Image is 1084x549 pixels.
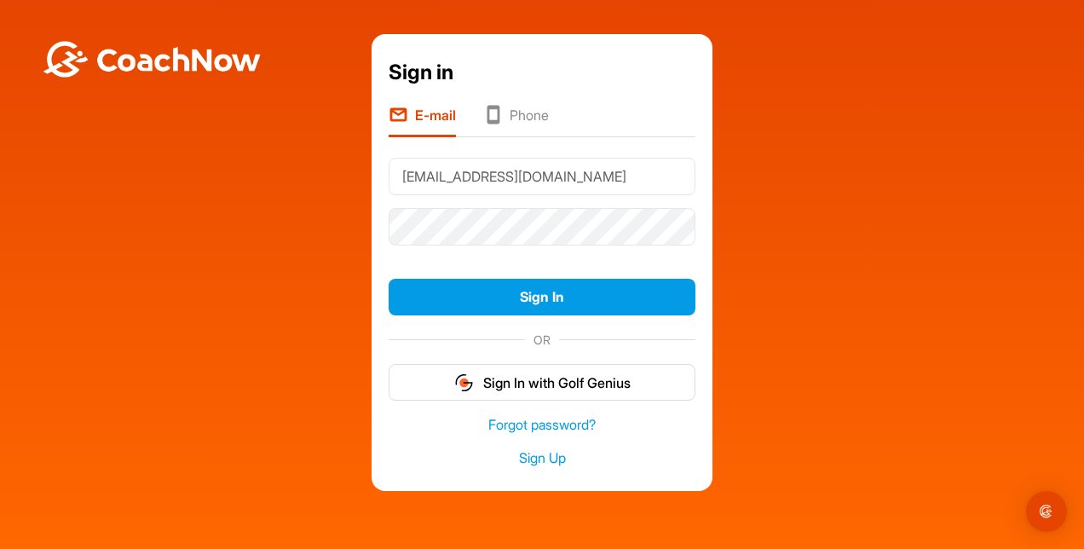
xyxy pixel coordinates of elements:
[389,448,695,468] a: Sign Up
[389,105,456,137] li: E-mail
[389,57,695,88] div: Sign in
[389,158,695,195] input: E-mail
[483,105,549,137] li: Phone
[389,415,695,435] a: Forgot password?
[525,331,559,349] span: OR
[389,279,695,315] button: Sign In
[41,41,262,78] img: BwLJSsUCoWCh5upNqxVrqldRgqLPVwmV24tXu5FoVAoFEpwwqQ3VIfuoInZCoVCoTD4vwADAC3ZFMkVEQFDAAAAAElFTkSuQmCC
[389,364,695,401] button: Sign In with Golf Genius
[453,373,475,393] img: gg_logo
[1026,491,1067,532] div: Open Intercom Messenger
